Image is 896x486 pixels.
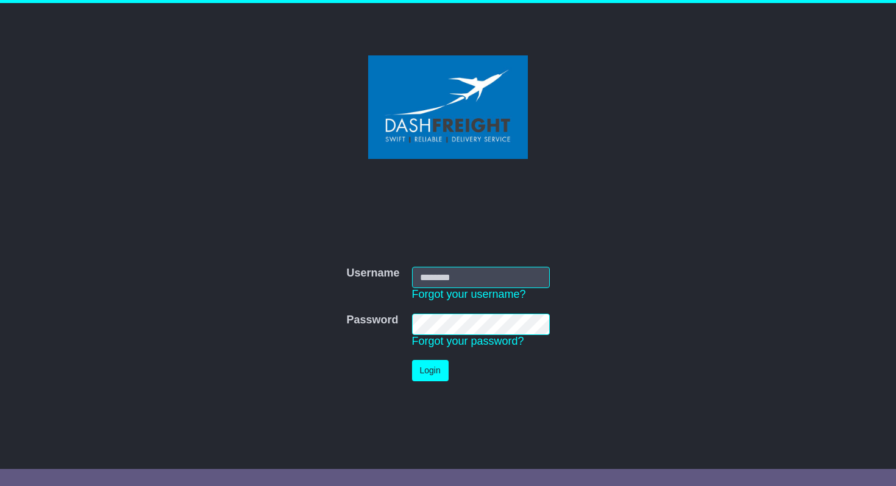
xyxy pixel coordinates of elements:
label: Username [346,267,399,280]
button: Login [412,360,449,381]
label: Password [346,314,398,327]
a: Forgot your password? [412,335,524,347]
a: Forgot your username? [412,288,526,300]
img: Dash Freight [368,55,528,159]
